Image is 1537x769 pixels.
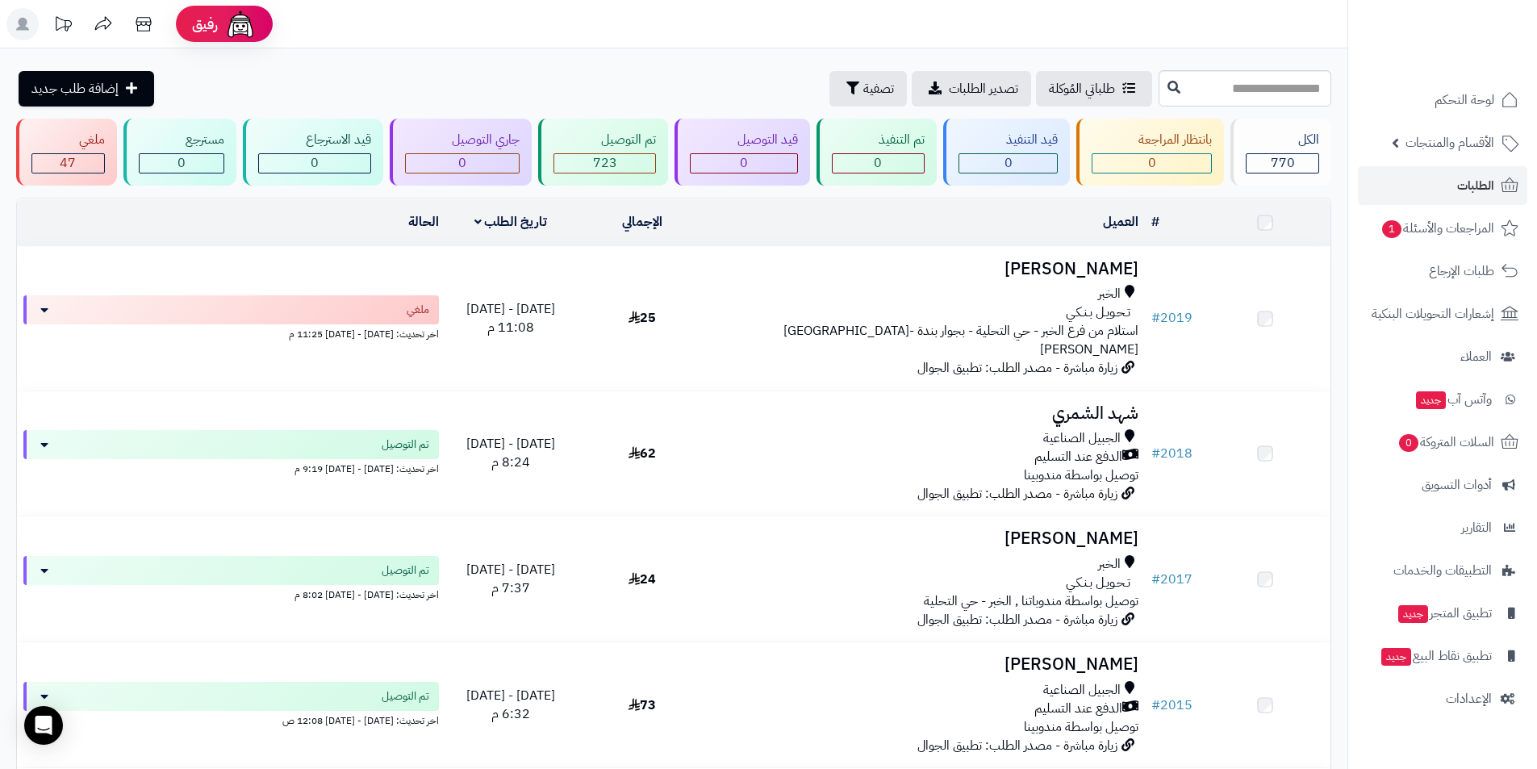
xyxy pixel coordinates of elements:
a: تحديثات المنصة [43,8,83,44]
span: تـحـويـل بـنـكـي [1066,574,1130,592]
span: تم التوصيل [382,437,429,453]
a: لوحة التحكم [1358,81,1527,119]
span: جديد [1398,605,1428,623]
a: المراجعات والأسئلة1 [1358,209,1527,248]
a: تم التنفيذ 0 [813,119,941,186]
span: 0 [740,153,748,173]
span: 0 [458,153,466,173]
a: #2017 [1151,570,1192,589]
span: تصدير الطلبات [949,79,1018,98]
span: الجبيل الصناعية [1043,681,1121,700]
span: زيارة مباشرة - مصدر الطلب: تطبيق الجوال [917,484,1117,504]
span: [DATE] - [DATE] 8:24 م [466,434,555,472]
a: #2015 [1151,696,1192,715]
span: [DATE] - [DATE] 11:08 م [466,299,555,337]
a: الحالة [408,212,439,232]
span: 0 [874,153,882,173]
span: 723 [593,153,617,173]
span: تطبيق نقاط البيع [1380,645,1492,667]
span: 0 [178,153,186,173]
a: تطبيق المتجرجديد [1358,594,1527,633]
span: زيارة مباشرة - مصدر الطلب: تطبيق الجوال [917,610,1117,629]
span: تـحـويـل بـنـكـي [1066,303,1130,322]
a: إشعارات التحويلات البنكية [1358,295,1527,333]
span: أدوات التسويق [1422,474,1492,496]
span: 0 [1148,153,1156,173]
div: بانتظار المراجعة [1092,131,1213,149]
span: توصيل بواسطة مندوبينا [1024,717,1138,737]
span: 25 [629,308,656,328]
div: اخر تحديث: [DATE] - [DATE] 12:08 ص [23,711,439,728]
span: الدفع عند التسليم [1034,700,1122,718]
a: أدوات التسويق [1358,466,1527,504]
span: استلام من فرع الخبر - حي التحلية - بجوار بندة -[GEOGRAPHIC_DATA][PERSON_NAME] [783,321,1138,359]
span: # [1151,696,1160,715]
div: قيد الاسترجاع [258,131,371,149]
span: 62 [629,444,656,463]
a: العميل [1103,212,1138,232]
a: ملغي 47 [13,119,120,186]
div: اخر تحديث: [DATE] - [DATE] 9:19 م [23,459,439,476]
span: تم التوصيل [382,688,429,704]
span: التطبيقات والخدمات [1393,559,1492,582]
span: 47 [60,153,76,173]
div: تم التنفيذ [832,131,925,149]
a: التقارير [1358,508,1527,547]
h3: [PERSON_NAME] [714,260,1138,278]
span: التقارير [1461,516,1492,539]
a: قيد الاسترجاع 0 [240,119,386,186]
span: الجبيل الصناعية [1043,429,1121,448]
a: الإجمالي [622,212,662,232]
div: الكل [1246,131,1319,149]
span: المراجعات والأسئلة [1380,217,1494,240]
span: توصيل بواسطة مندوبينا [1024,466,1138,485]
a: طلبات الإرجاع [1358,252,1527,290]
div: قيد التنفيذ [959,131,1058,149]
span: تم التوصيل [382,562,429,579]
a: السلات المتروكة0 [1358,423,1527,462]
a: الإعدادات [1358,679,1527,718]
div: 47 [32,154,104,173]
a: قيد التوصيل 0 [671,119,813,186]
span: جديد [1416,391,1446,409]
a: بانتظار المراجعة 0 [1073,119,1228,186]
span: السلات المتروكة [1397,431,1494,453]
div: Open Intercom Messenger [24,706,63,745]
span: الإعدادات [1446,688,1492,710]
span: توصيل بواسطة مندوباتنا , الخبر - حي التحلية [924,591,1138,611]
span: # [1151,308,1160,328]
div: جاري التوصيل [405,131,520,149]
span: 73 [629,696,656,715]
span: إضافة طلب جديد [31,79,119,98]
a: العملاء [1358,337,1527,376]
div: 0 [833,154,925,173]
a: طلباتي المُوكلة [1036,71,1152,107]
span: لوحة التحكم [1435,89,1494,111]
img: ai-face.png [224,8,257,40]
div: 0 [259,154,370,173]
span: 24 [629,570,656,589]
div: 0 [140,154,224,173]
span: طلباتي المُوكلة [1049,79,1115,98]
span: زيارة مباشرة - مصدر الطلب: تطبيق الجوال [917,358,1117,378]
span: العملاء [1460,345,1492,368]
img: logo-2.png [1427,43,1522,77]
span: # [1151,444,1160,463]
div: 0 [406,154,520,173]
div: 0 [959,154,1057,173]
button: تصفية [829,71,907,107]
span: 770 [1271,153,1295,173]
div: ملغي [31,131,105,149]
span: 1 [1382,220,1401,238]
span: رفيق [192,15,218,34]
span: الطلبات [1457,174,1494,197]
div: تم التوصيل [553,131,656,149]
h3: [PERSON_NAME] [714,655,1138,674]
div: 0 [1092,154,1212,173]
div: اخر تحديث: [DATE] - [DATE] 8:02 م [23,585,439,602]
span: تصفية [863,79,894,98]
span: الخبر [1098,285,1121,303]
a: تطبيق نقاط البيعجديد [1358,637,1527,675]
span: 0 [1004,153,1013,173]
h3: شهد الشمري [714,404,1138,423]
